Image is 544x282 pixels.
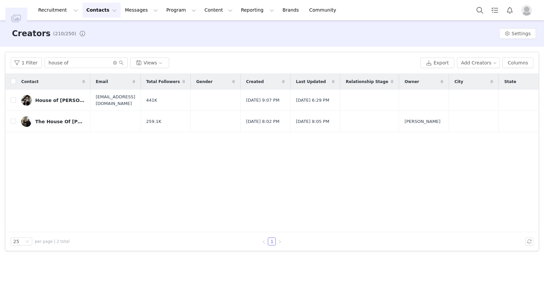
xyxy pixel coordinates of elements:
button: Recruitment [34,3,82,18]
button: Profile [517,5,539,16]
span: per page | 2 total [35,238,69,244]
button: Program [162,3,200,18]
i: icon: close-circle [113,61,117,65]
input: Search... [45,57,128,68]
div: The House Of [PERSON_NAME] [35,119,85,124]
span: Owner [404,79,419,85]
button: Views [130,57,169,68]
span: [PERSON_NAME] [404,118,440,125]
span: State [504,79,516,85]
span: [DATE] 6:29 PM [296,97,329,104]
a: The House Of [PERSON_NAME] [21,116,85,127]
img: placeholder-profile.jpg [521,5,532,16]
li: 1 [268,237,276,245]
span: Created [246,79,264,85]
button: Settings [499,28,536,39]
button: Reporting [237,3,278,18]
span: [EMAIL_ADDRESS][DOMAIN_NAME] [96,94,135,107]
img: d885d2ee-18e1-463e-8c5b-62f12b207b2e.jpg [21,116,32,127]
button: Content [200,3,237,18]
span: Email [96,79,108,85]
button: Notifications [502,3,517,18]
img: c4bf67fe-eab4-45e9-8031-728a319b537c--s.jpg [21,95,32,106]
button: Search [473,3,487,18]
span: Gender [196,79,212,85]
div: House of [PERSON_NAME] [35,98,85,103]
h3: Creators [12,28,51,40]
button: Add Creators [457,57,500,68]
a: House of [PERSON_NAME] [21,95,85,106]
span: Contact [21,79,39,85]
button: Contacts [82,3,121,18]
span: City [454,79,463,85]
span: 441K [146,97,157,104]
span: (210/250) [53,30,76,37]
span: Total Followers [146,79,180,85]
span: [DATE] 8:02 PM [246,118,279,125]
li: Previous Page [260,237,268,245]
a: Brands [278,3,305,18]
button: Messages [121,3,162,18]
a: Tasks [488,3,502,18]
span: Relationship Stage [346,79,388,85]
button: Columns [502,57,533,68]
i: icon: search [119,60,124,65]
span: 259.1K [146,118,162,125]
button: 1 Filter [11,57,42,68]
span: [DATE] 9:07 PM [246,97,279,104]
span: [DATE] 8:05 PM [296,118,329,125]
span: Last Updated [296,79,326,85]
i: icon: down [25,239,29,244]
li: Next Page [276,237,284,245]
a: Community [305,3,343,18]
i: icon: right [278,240,282,244]
div: 25 [13,238,19,245]
a: 1 [268,238,275,245]
i: icon: left [262,240,266,244]
button: Export [420,57,454,68]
